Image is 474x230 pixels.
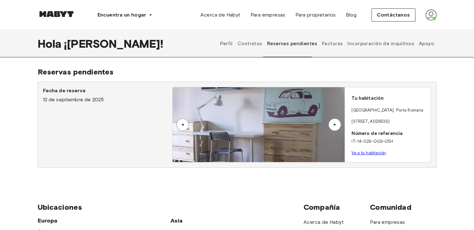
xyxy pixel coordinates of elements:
font: Compañía [304,203,340,212]
font: Contratos [237,41,262,46]
font: Ubicaciones [38,203,82,212]
font: ! [160,37,163,50]
img: Imagen de la habitación [173,87,345,162]
a: Acerca de Habyt [195,9,245,21]
font: Incorporación de inquilinos [347,41,414,46]
font: Acerca de Habyt [304,219,344,225]
font: Europa [38,217,58,224]
font: Para empresas [250,12,285,18]
font: [GEOGRAPHIC_DATA] [352,108,394,113]
font: Número de referencia [352,131,403,136]
font: Para empresas [370,219,405,225]
font: Encuentra un hogar [98,12,146,18]
font: Apoyo [419,41,434,46]
font: Blog [346,12,357,18]
a: Para propietarios [290,9,341,21]
button: Encuentra un hogar [93,9,157,21]
font: Contáctanos [377,12,410,18]
font: Hola [38,37,62,50]
a: Blog [341,9,361,21]
a: Acerca de Habyt [304,218,344,226]
font: IT-14-029-009-05H [352,139,393,144]
img: avatar [425,9,437,21]
a: Ve a tu habitación [352,151,386,155]
font: 12 de septiembre de 2025 [43,97,104,103]
font: Comunidad [370,203,411,212]
a: Para empresas [370,218,405,226]
font: ▲ [180,123,184,127]
a: Para empresas [245,9,290,21]
font: Asia [170,217,183,224]
font: Tu habitación [352,95,384,101]
button: Contáctanos [371,8,415,22]
font: Acerca de Habyt [200,12,240,18]
font: Facturas [322,41,343,46]
font: Fecha de reserva [43,88,85,93]
font: ¡[PERSON_NAME] [64,37,160,50]
font: Para propietarios [295,12,336,18]
font: Perfil [220,41,233,46]
div: pestañas de perfil de usuario [218,30,437,57]
img: Habyt [38,11,75,17]
font: [STREET_ADDRESS] [352,119,390,124]
font: , Porta Romana [394,108,423,113]
font: Reservas pendientes [267,41,317,46]
font: Reservas pendientes [38,67,114,76]
font: ▲ [333,123,338,127]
